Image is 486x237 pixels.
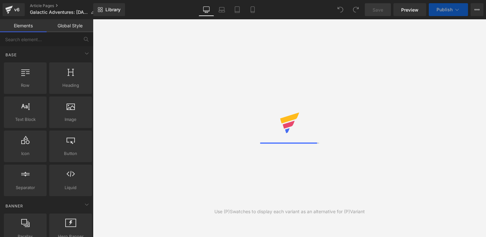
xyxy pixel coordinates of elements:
span: Publish [437,7,453,12]
button: Undo [334,3,347,16]
span: Button [51,150,90,157]
span: Text Block [6,116,45,123]
span: Save [373,6,383,13]
span: Library [105,7,121,13]
button: More [471,3,483,16]
span: Row [6,82,45,89]
div: v6 [13,5,21,14]
span: Preview [401,6,419,13]
span: Galactic Adventures: [DATE] [30,10,88,15]
div: Use (P)Swatches to display each variant as an alternative for (P)Variant [214,208,365,215]
a: Preview [393,3,426,16]
a: Tablet [230,3,245,16]
a: Global Style [47,19,93,32]
span: Liquid [51,184,90,191]
a: v6 [3,3,25,16]
button: Redo [349,3,362,16]
span: Banner [5,203,24,209]
span: Icon [6,150,45,157]
a: Laptop [214,3,230,16]
span: Separator [6,184,45,191]
a: Mobile [245,3,260,16]
button: Publish [429,3,468,16]
a: New Library [93,3,125,16]
a: Article Pages [30,3,100,8]
a: Desktop [199,3,214,16]
span: Base [5,52,17,58]
span: Heading [51,82,90,89]
span: Image [51,116,90,123]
